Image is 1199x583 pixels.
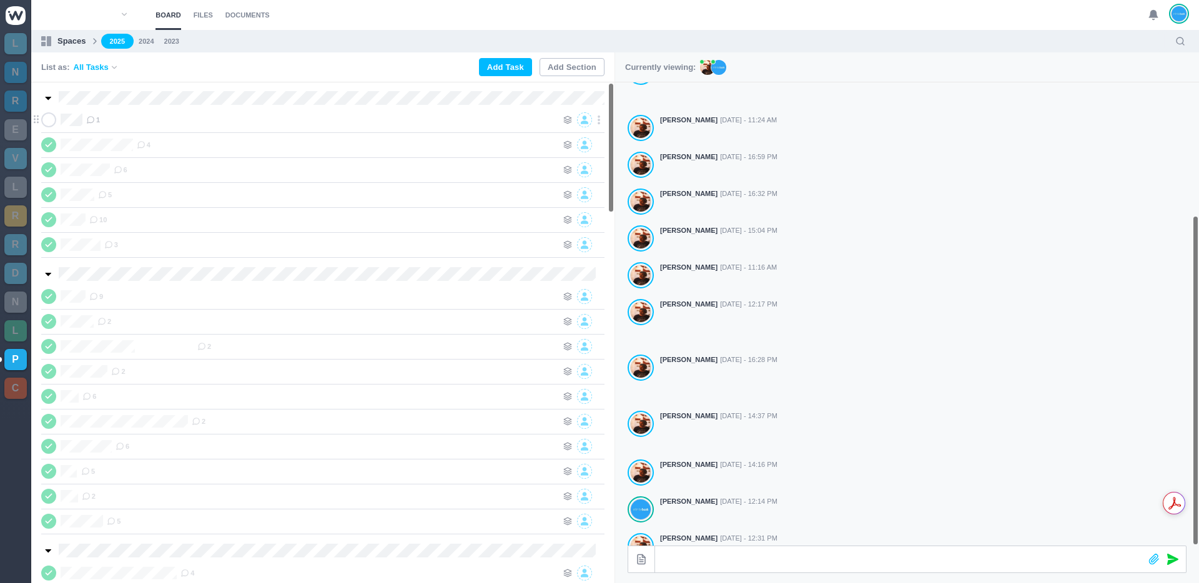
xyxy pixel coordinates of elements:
[660,496,718,507] strong: [PERSON_NAME]
[4,291,27,313] a: N
[4,378,27,399] a: C
[4,205,27,227] a: R
[4,320,27,341] a: L
[660,355,718,365] strong: [PERSON_NAME]
[720,533,777,544] span: [DATE] - 12:31 PM
[700,60,715,75] img: AL
[41,36,51,46] img: spaces
[540,58,604,76] button: Add Section
[720,299,777,310] span: [DATE] - 12:17 PM
[4,263,27,284] a: D
[631,228,651,249] img: Antonio Lopes
[631,357,651,378] img: Antonio Lopes
[631,413,651,434] img: Antonio Lopes
[660,459,718,470] strong: [PERSON_NAME]
[660,225,718,236] strong: [PERSON_NAME]
[479,58,532,76] button: Add Task
[4,62,27,83] a: N
[6,6,26,25] img: winio
[720,459,777,470] span: [DATE] - 14:16 PM
[164,36,179,47] a: 2023
[74,61,109,74] span: All Tasks
[631,301,651,323] img: Antonio Lopes
[41,61,119,74] div: List as:
[720,189,777,199] span: [DATE] - 16:32 PM
[4,234,27,255] a: R
[4,349,27,370] a: P
[720,152,777,162] span: [DATE] - 16:59 PM
[720,262,777,273] span: [DATE] - 11:16 AM
[4,148,27,169] a: V
[631,265,651,286] img: Antonio Lopes
[631,154,651,175] img: Antonio Lopes
[631,191,651,212] img: Antonio Lopes
[625,61,696,74] p: Currently viewing:
[720,496,777,507] span: [DATE] - 12:14 PM
[4,33,27,54] a: L
[660,189,718,199] strong: [PERSON_NAME]
[720,225,777,236] span: [DATE] - 15:04 PM
[4,177,27,198] a: L
[1172,6,1187,22] img: João Tosta
[660,262,718,273] strong: [PERSON_NAME]
[139,36,154,47] a: 2024
[101,34,134,49] a: 2025
[720,115,777,125] span: [DATE] - 11:24 AM
[631,117,651,139] img: Antonio Lopes
[711,60,726,75] img: JT
[660,299,718,310] strong: [PERSON_NAME]
[4,119,27,140] a: E
[660,115,718,125] strong: [PERSON_NAME]
[720,355,777,365] span: [DATE] - 16:28 PM
[660,533,718,544] strong: [PERSON_NAME]
[720,411,777,421] span: [DATE] - 14:37 PM
[660,152,718,162] strong: [PERSON_NAME]
[57,35,86,47] p: Spaces
[631,462,651,483] img: Antonio Lopes
[4,91,27,112] a: R
[660,411,718,421] strong: [PERSON_NAME]
[631,499,651,520] img: João Tosta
